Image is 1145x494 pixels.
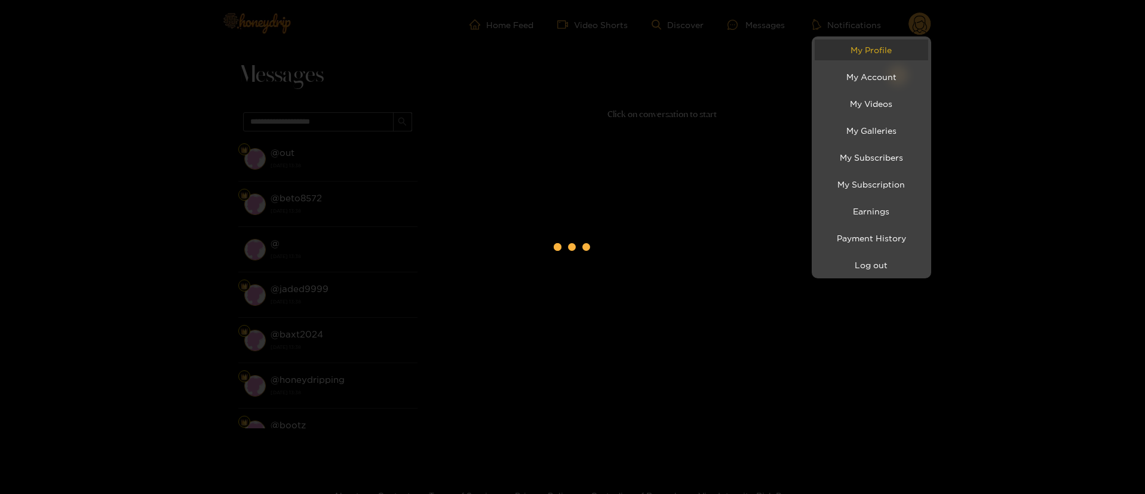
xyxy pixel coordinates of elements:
a: My Subscription [815,174,928,195]
a: Earnings [815,201,928,222]
a: My Galleries [815,120,928,141]
a: Payment History [815,228,928,248]
button: Log out [815,254,928,275]
a: My Profile [815,39,928,60]
a: My Subscribers [815,147,928,168]
a: My Videos [815,93,928,114]
a: My Account [815,66,928,87]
